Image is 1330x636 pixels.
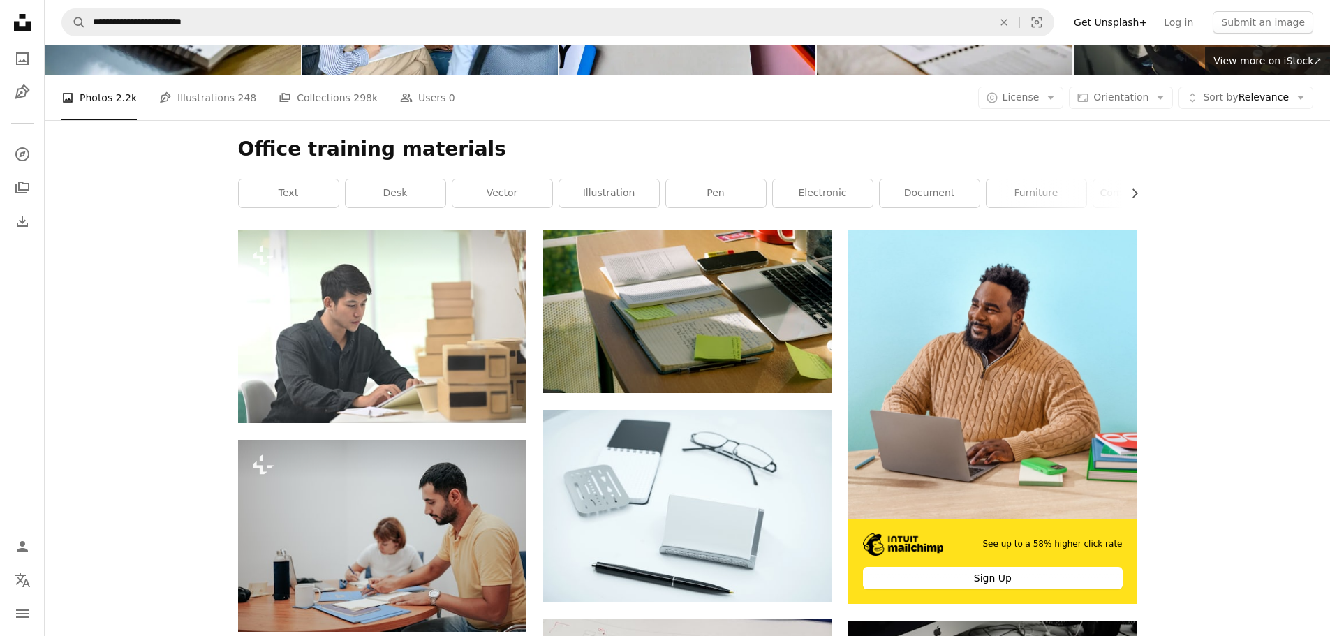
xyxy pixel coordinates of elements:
img: Notebook and laptop sit on a work desk. [543,230,832,392]
span: View more on iStock ↗ [1213,55,1322,66]
a: Log in / Sign up [8,533,36,561]
a: Explore [8,140,36,168]
a: Sme business owner using digital tablet taking receive and checking online purchase shopping order. [238,320,526,333]
img: a man and a woman sitting at a table [238,440,526,632]
button: Visual search [1020,9,1054,36]
img: file-1690386555781-336d1949dad1image [863,533,943,556]
button: Sort byRelevance [1178,87,1313,109]
a: Log in [1155,11,1202,34]
a: Illustrations 248 [159,75,256,120]
img: file-1722962830841-dea897b5811bimage [848,230,1137,518]
a: Photos [8,45,36,73]
a: furniture [987,179,1086,207]
span: 248 [238,90,257,105]
img: black framed eyeglasses beside white printer paper and black pen [543,410,832,602]
a: Download History [8,207,36,235]
button: scroll list to the right [1122,179,1137,207]
a: vector [452,179,552,207]
span: Orientation [1093,91,1148,103]
button: License [978,87,1064,109]
button: Menu [8,600,36,628]
button: Orientation [1069,87,1173,109]
a: Users 0 [400,75,455,120]
div: Sign Up [863,567,1122,589]
span: Sort by [1203,91,1238,103]
button: Submit an image [1213,11,1313,34]
form: Find visuals sitewide [61,8,1054,36]
a: Illustrations [8,78,36,106]
a: Get Unsplash+ [1065,11,1155,34]
a: pen [666,179,766,207]
button: Search Unsplash [62,9,86,36]
a: Notebook and laptop sit on a work desk. [543,305,832,318]
a: computer keyboard [1093,179,1193,207]
a: See up to a 58% higher click rateSign Up [848,230,1137,604]
span: See up to a 58% higher click rate [982,538,1122,550]
span: 0 [449,90,455,105]
a: black framed eyeglasses beside white printer paper and black pen [543,499,832,512]
a: View more on iStock↗ [1205,47,1330,75]
a: text [239,179,339,207]
button: Language [8,566,36,594]
a: a man and a woman sitting at a table [238,529,526,542]
a: illustration [559,179,659,207]
a: Home — Unsplash [8,8,36,39]
a: desk [346,179,445,207]
a: electronic [773,179,873,207]
button: Clear [989,9,1019,36]
span: 298k [353,90,378,105]
a: document [880,179,980,207]
a: Collections 298k [279,75,378,120]
h1: Office training materials [238,137,1137,162]
a: Collections [8,174,36,202]
span: Relevance [1203,91,1289,105]
span: License [1003,91,1040,103]
img: Sme business owner using digital tablet taking receive and checking online purchase shopping order. [238,230,526,422]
